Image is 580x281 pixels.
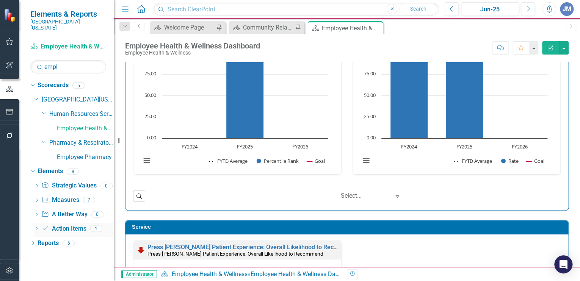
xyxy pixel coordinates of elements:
g: Percentile Rank, series 2 of 3. Bar series with 3 bars. [190,53,301,139]
a: Reports [38,239,59,248]
div: Double-Click to Edit [353,22,561,175]
div: 0 [91,211,103,218]
span: Administrator [121,270,157,278]
div: Chart. Highcharts interactive chart. [357,49,556,172]
svg: Interactive chart [357,49,551,172]
text: 75.00 [144,70,156,77]
button: Jun-25 [461,2,519,16]
a: Welcome Page [152,23,214,32]
div: Welcome Page [164,23,214,32]
div: Employee Health & Wellness Dashboard [250,270,357,278]
span: Elements & Reports [30,9,106,19]
path: FY2025, 99.9017038. Rate. [446,53,483,138]
a: Strategic Values [41,181,96,190]
a: Community Relations Dashboard [230,23,293,32]
button: Search [399,4,437,14]
div: Jun-25 [464,5,516,14]
text: FY2026 [292,143,308,150]
path: FY2024, 99.96811224. Rate. [390,53,428,138]
text: FY2024 [182,143,198,150]
button: View chart menu, Chart [361,155,372,166]
text: 50.00 [364,92,376,98]
text: FY2025 [456,143,472,150]
text: FY2025 [237,143,253,150]
text: 25.00 [144,113,156,120]
text: 0.00 [147,134,156,141]
a: Employee Health & Wellness [171,270,247,278]
text: FY2024 [401,143,417,150]
a: Employee Health & Wellness [30,42,106,51]
button: Show Rate [501,158,519,164]
div: » [161,270,341,279]
a: Elements [38,167,63,176]
div: Double-Click to Edit [133,22,341,175]
div: 7 [83,197,95,203]
h3: Service [132,224,564,230]
button: Show FYTD Average [209,158,248,164]
a: Employee Health & Wellness [57,124,114,133]
g: Rate, series 2 of 3. Bar series with 3 bars. [390,53,520,139]
div: 0 [100,183,113,189]
a: Human Resources Services [49,110,114,119]
div: Chart. Highcharts interactive chart. [137,49,337,172]
img: ClearPoint Strategy [4,8,17,22]
a: [GEOGRAPHIC_DATA][US_STATE] [42,95,114,104]
div: 8 [67,168,79,175]
small: Press [PERSON_NAME] Patient Experience: Overall Likelihood to Recommend [147,251,323,257]
text: FY2026 [512,143,528,150]
button: JM [560,2,574,16]
path: FY2025, 99. Percentile Rank. [226,54,264,138]
text: 25.00 [364,113,376,120]
small: [GEOGRAPHIC_DATA][US_STATE] [30,19,106,31]
div: Community Relations Dashboard [243,23,293,32]
svg: Interactive chart [137,49,332,172]
button: Show Goal [307,158,324,164]
div: 1 [90,225,102,232]
div: Employee Health & Wellness [125,50,260,56]
a: Pharmacy & Respiratory [49,139,114,147]
text: 75.00 [364,70,376,77]
a: Employee Pharmacy [57,153,114,162]
text: 0.00 [367,134,376,141]
button: Show Goal [526,158,544,164]
a: Scorecards [38,81,69,90]
a: Action Items [41,225,86,233]
div: Employee Health & Wellness Dashboard [125,42,260,50]
button: Show Percentile Rank [257,158,299,164]
button: View chart menu, Chart [141,155,152,166]
input: Search ClearPoint... [154,3,439,16]
text: 50.00 [144,92,156,98]
div: Open Intercom Messenger [554,255,572,273]
div: 6 [63,240,75,246]
input: Search Below... [30,60,106,73]
img: Below Plan [136,245,146,254]
button: Show FYTD Average [454,158,493,164]
div: 5 [72,82,85,89]
div: Employee Health & Wellness Dashboard [322,23,381,33]
a: Press [PERSON_NAME] Patient Experience: Overall Likelihood to Recommend [147,244,358,251]
a: A Better Way [41,210,87,219]
span: Search [410,6,426,12]
a: Measures [41,196,79,205]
